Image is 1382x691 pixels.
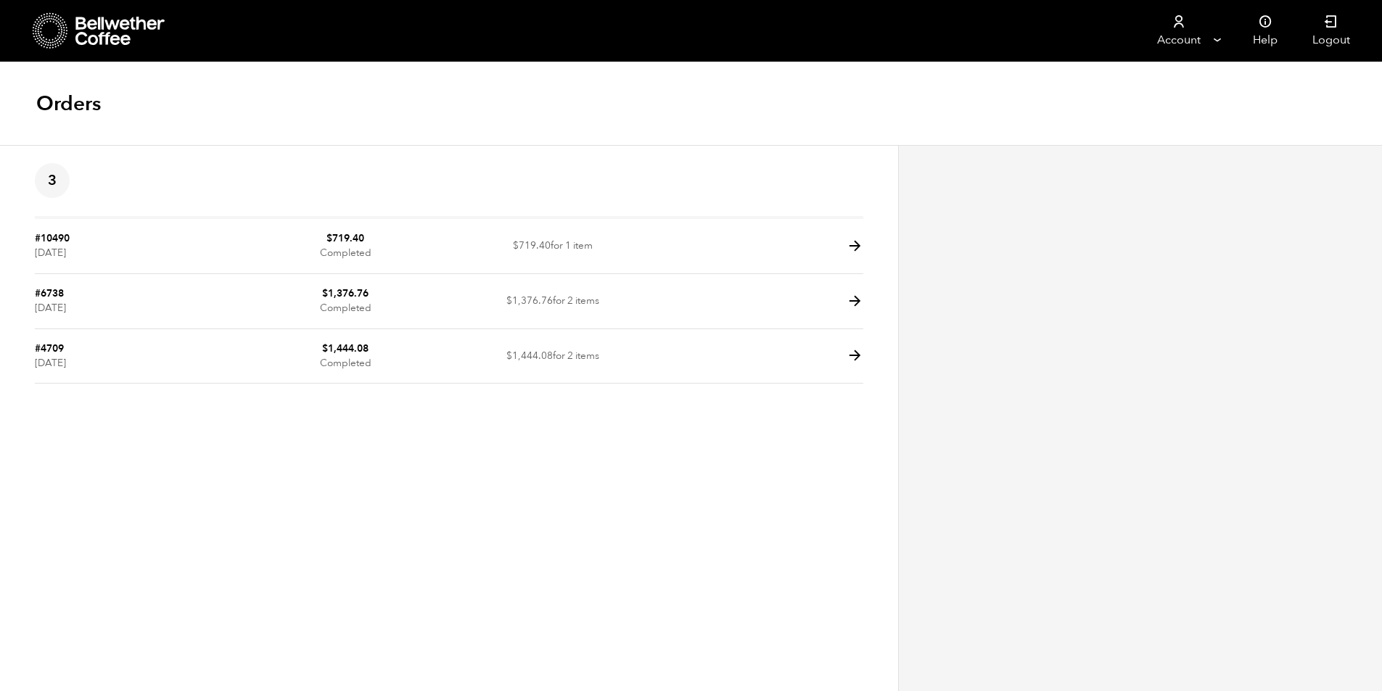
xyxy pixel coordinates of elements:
td: for 2 items [449,274,657,329]
a: #4709 [35,342,64,355]
span: 1,444.08 [506,349,553,363]
td: Completed [242,329,450,384]
time: [DATE] [35,356,66,370]
bdi: 1,444.08 [322,342,369,355]
span: $ [506,349,512,363]
bdi: 719.40 [326,231,364,245]
span: $ [506,294,512,307]
time: [DATE] [35,301,66,315]
span: 719.40 [513,239,551,252]
time: [DATE] [35,246,66,260]
span: $ [326,231,332,245]
h1: Orders [36,91,101,117]
td: for 2 items [449,329,657,384]
span: $ [322,342,328,355]
td: for 1 item [449,219,657,274]
bdi: 1,376.76 [322,286,369,300]
a: #10490 [35,231,70,245]
span: 3 [35,163,70,198]
span: $ [322,286,328,300]
span: 1,376.76 [506,294,553,307]
span: $ [513,239,519,252]
td: Completed [242,219,450,274]
a: #6738 [35,286,64,300]
td: Completed [242,274,450,329]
